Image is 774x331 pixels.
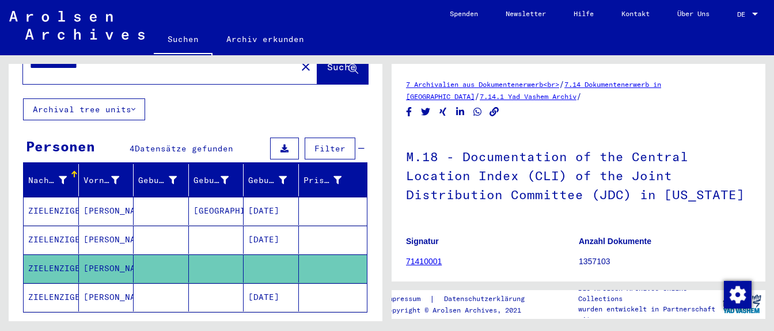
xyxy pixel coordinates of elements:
[9,11,145,40] img: Arolsen_neg.svg
[294,55,317,78] button: Clear
[244,226,299,254] mat-cell: [DATE]
[559,79,564,89] span: /
[435,293,538,305] a: Datenschutzerklärung
[437,105,449,119] button: Share on Xing
[305,138,355,159] button: Filter
[154,25,213,55] a: Suchen
[28,171,81,189] div: Nachname
[420,105,432,119] button: Share on Twitter
[299,164,367,196] mat-header-cell: Prisoner #
[79,226,134,254] mat-cell: [PERSON_NAME]
[578,304,719,325] p: wurden entwickelt in Partnerschaft mit
[248,171,301,189] div: Geburtsdatum
[138,174,177,187] div: Geburtsname
[488,105,500,119] button: Copy link
[244,164,299,196] mat-header-cell: Geburtsdatum
[189,197,244,225] mat-cell: [GEOGRAPHIC_DATA]
[299,60,313,74] mat-icon: close
[84,171,134,189] div: Vorname
[134,164,189,196] mat-header-cell: Geburtsname
[244,283,299,311] mat-cell: [DATE]
[314,143,346,154] span: Filter
[135,143,233,154] span: Datensätze gefunden
[579,237,651,246] b: Anzahl Dokumente
[720,290,764,318] img: yv_logo.png
[303,171,356,189] div: Prisoner #
[406,237,439,246] b: Signatur
[79,164,134,196] mat-header-cell: Vorname
[193,174,229,187] div: Geburt‏
[138,171,191,189] div: Geburtsname
[24,197,79,225] mat-cell: ZIELENZIGER
[26,136,95,157] div: Personen
[475,91,480,101] span: /
[317,48,368,84] button: Suche
[403,105,415,119] button: Share on Facebook
[193,171,244,189] div: Geburt‏
[24,283,79,311] mat-cell: ZIELENZIGER
[454,105,466,119] button: Share on LinkedIn
[130,143,135,154] span: 4
[724,281,752,309] img: Zustimmung ändern
[303,174,342,187] div: Prisoner #
[737,10,750,18] span: DE
[406,130,751,219] h1: M.18 - Documentation of the Central Location Index (CLI) of the Joint Distribution Committee (JDC...
[79,283,134,311] mat-cell: [PERSON_NAME]
[248,174,287,187] div: Geburtsdatum
[579,256,751,268] p: 1357103
[578,283,719,304] p: Die Arolsen Archives Online-Collections
[384,293,430,305] a: Impressum
[79,254,134,283] mat-cell: [PERSON_NAME]
[576,91,582,101] span: /
[384,305,538,315] p: Copyright © Arolsen Archives, 2021
[480,92,576,101] a: 7.14.1 Yad Vashem Archiv
[79,197,134,225] mat-cell: [PERSON_NAME]
[24,226,79,254] mat-cell: ZIELENZIGER
[24,164,79,196] mat-header-cell: Nachname
[472,105,484,119] button: Share on WhatsApp
[406,257,442,266] a: 71410001
[406,80,559,89] a: 7 Archivalien aus Dokumentenerwerb<br>
[24,254,79,283] mat-cell: ZIELENZIGER
[28,174,67,187] div: Nachname
[327,61,356,73] span: Suche
[189,164,244,196] mat-header-cell: Geburt‏
[244,197,299,225] mat-cell: [DATE]
[84,174,119,187] div: Vorname
[213,25,318,53] a: Archiv erkunden
[23,98,145,120] button: Archival tree units
[384,293,538,305] div: |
